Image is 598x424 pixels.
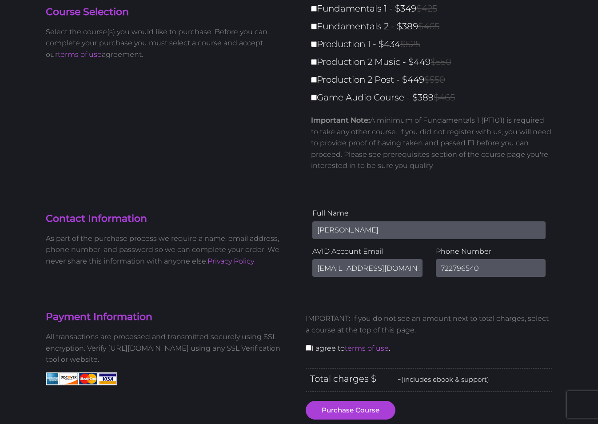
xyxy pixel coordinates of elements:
p: Select the course(s) you would like to purchase. Before you can complete your purchase you must s... [46,26,292,60]
p: As part of the purchase process we require a name, email address, phone number, and password so w... [46,233,292,267]
a: terms of use [345,344,389,352]
span: $525 [400,39,420,49]
div: Total charges $ - [306,368,552,392]
button: Purchase Course [306,401,395,420]
label: Full Name [312,208,546,219]
input: Production 1 - $434$525 [311,41,317,47]
span: $465 [418,21,439,32]
input: Production 2 Music - $449$550 [311,59,317,65]
a: terms of use [58,50,102,59]
input: Fundamentals 1 - $349$425 [311,6,317,12]
p: All transactions are processed and transmitted securely using SSL encryption. Verify [URL][DOMAIN... [46,331,292,365]
label: Production 2 Music - $449 [311,54,558,70]
label: Fundamentals 1 - $349 [311,1,558,16]
a: Privacy Policy [207,257,254,265]
h4: Payment Information [46,310,292,324]
label: Game Audio Course - $389 [311,90,558,105]
span: $465 [434,92,455,103]
p: A minimum of Fundamentals 1 (PT101) is required to take any other course. If you did not register... [311,115,552,172]
p: IMPORTANT: If you do not see an amount next to total charges, select a course at the top of this ... [306,313,552,336]
div: I agree to . [299,306,559,368]
span: (includes ebook & support) [401,375,489,384]
span: $425 [416,3,437,14]
label: AVID Account Email [312,246,423,257]
label: Phone Number [436,246,546,257]
span: $550 [431,56,451,67]
h4: Contact Information [46,212,292,226]
h4: Course Selection [46,5,292,19]
input: Game Audio Course - $389$465 [311,95,317,100]
strong: Important Note: [311,116,370,124]
input: Production 2 Post - $449$550 [311,77,317,83]
label: Fundamentals 2 - $389 [311,19,558,34]
input: Fundamentals 2 - $389$465 [311,24,317,29]
label: Production 2 Post - $449 [311,72,558,88]
img: American Express, Discover, MasterCard, Visa [46,372,117,385]
label: Production 1 - $434 [311,36,558,52]
span: $550 [424,74,445,85]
